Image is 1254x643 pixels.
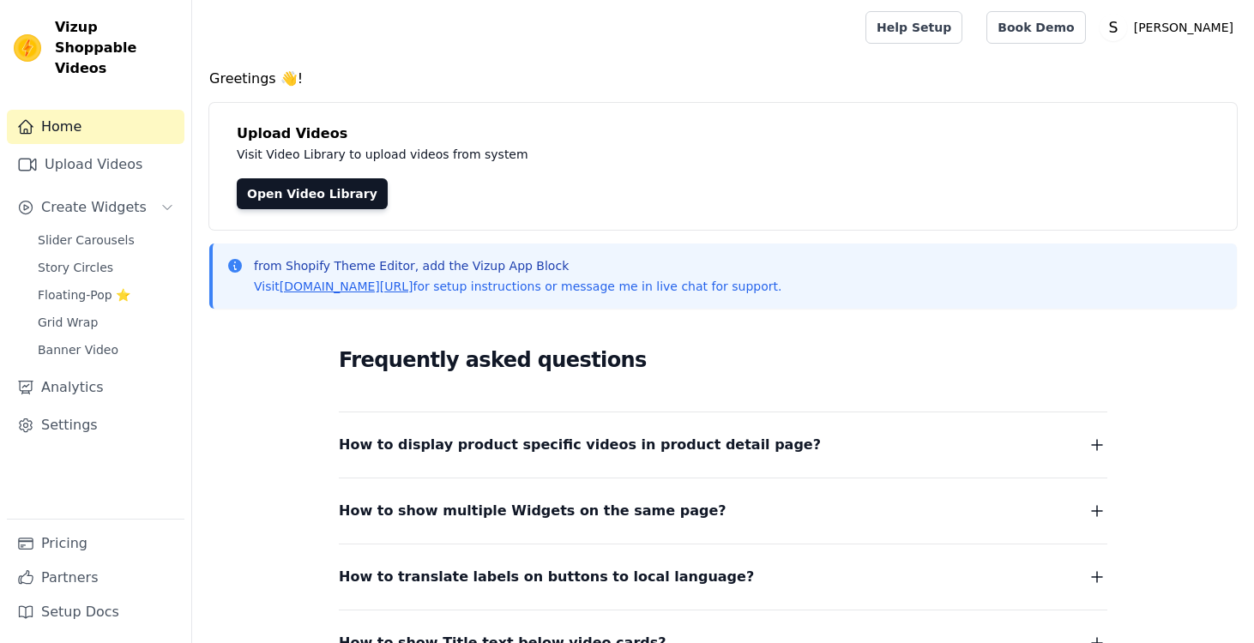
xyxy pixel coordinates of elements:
[1108,19,1118,36] text: S
[865,11,962,44] a: Help Setup
[7,561,184,595] a: Partners
[38,259,113,276] span: Story Circles
[27,310,184,334] a: Grid Wrap
[339,343,1107,377] h2: Frequently asked questions
[339,565,1107,589] button: How to translate labels on buttons to local language?
[339,499,726,523] span: How to show multiple Widgets on the same page?
[38,341,118,358] span: Banner Video
[1127,12,1240,43] p: [PERSON_NAME]
[41,197,147,218] span: Create Widgets
[339,433,821,457] span: How to display product specific videos in product detail page?
[254,257,781,274] p: from Shopify Theme Editor, add the Vizup App Block
[7,408,184,442] a: Settings
[209,69,1237,89] h4: Greetings 👋!
[237,123,1209,144] h4: Upload Videos
[7,147,184,182] a: Upload Videos
[38,286,130,303] span: Floating-Pop ⭐
[237,178,388,209] a: Open Video Library
[339,433,1107,457] button: How to display product specific videos in product detail page?
[254,278,781,295] p: Visit for setup instructions or message me in live chat for support.
[339,565,754,589] span: How to translate labels on buttons to local language?
[27,283,184,307] a: Floating-Pop ⭐
[237,144,1005,165] p: Visit Video Library to upload videos from system
[27,228,184,252] a: Slider Carousels
[7,190,184,225] button: Create Widgets
[27,338,184,362] a: Banner Video
[27,255,184,279] a: Story Circles
[14,34,41,62] img: Vizup
[7,110,184,144] a: Home
[280,279,413,293] a: [DOMAIN_NAME][URL]
[7,370,184,405] a: Analytics
[38,231,135,249] span: Slider Carousels
[1100,12,1240,43] button: S [PERSON_NAME]
[38,314,98,331] span: Grid Wrap
[986,11,1085,44] a: Book Demo
[55,17,178,79] span: Vizup Shoppable Videos
[7,595,184,629] a: Setup Docs
[7,526,184,561] a: Pricing
[339,499,1107,523] button: How to show multiple Widgets on the same page?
